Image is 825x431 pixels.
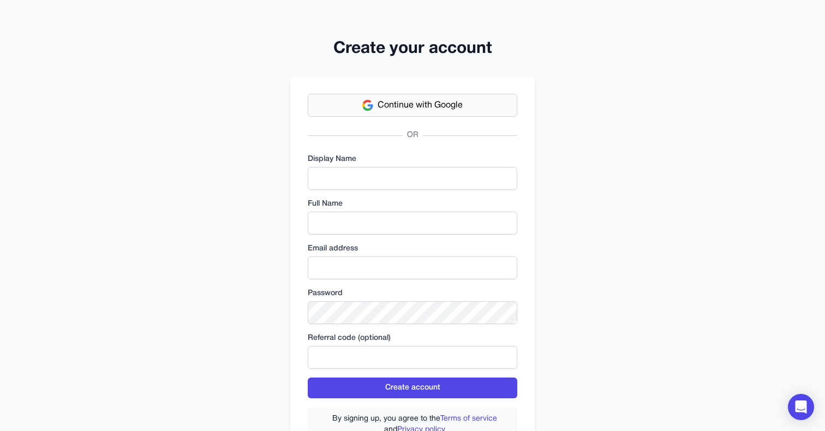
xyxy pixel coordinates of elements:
[308,94,517,117] button: Continue with Google
[308,288,517,299] label: Password
[308,199,517,209] label: Full Name
[308,243,517,254] label: Email address
[308,154,517,165] label: Display Name
[308,333,517,344] label: Referral code (optional)
[403,130,423,141] span: OR
[308,378,517,398] button: Create account
[378,99,463,112] span: Continue with Google
[440,415,497,422] a: Terms of service
[788,394,814,420] div: Open Intercom Messenger
[290,39,535,59] h2: Create your account
[362,100,373,111] img: Google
